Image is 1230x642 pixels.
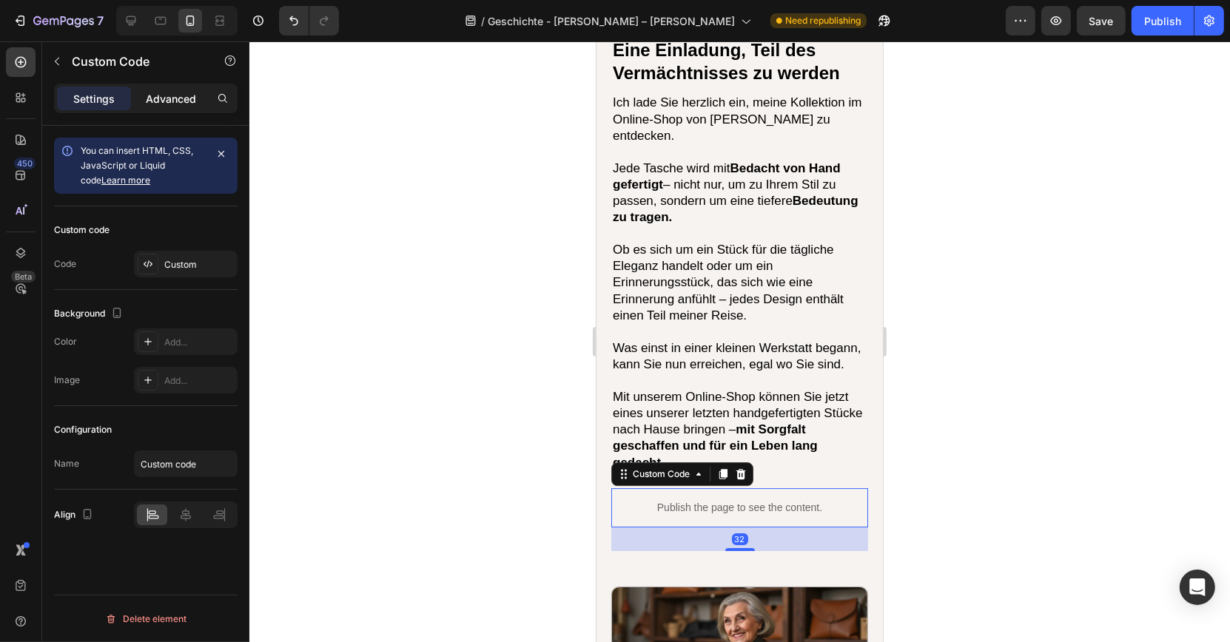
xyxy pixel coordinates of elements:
[596,41,883,642] iframe: Design area
[54,505,96,525] div: Align
[488,13,735,29] span: Geschichte - [PERSON_NAME] – [PERSON_NAME]
[54,223,110,237] div: Custom code
[1144,13,1181,29] div: Publish
[1180,570,1215,605] div: Open Intercom Messenger
[105,610,186,628] div: Delete element
[1132,6,1194,36] button: Publish
[54,335,77,348] div: Color
[164,258,234,271] div: Custom
[54,374,80,387] div: Image
[54,423,112,436] div: Configuration
[14,158,36,169] div: 450
[72,53,198,70] p: Custom Code
[11,271,36,283] div: Beta
[164,374,234,388] div: Add...
[81,145,193,186] span: You can insert HTML, CSS, JavaScript or Liquid code
[97,12,104,30] p: 7
[1089,15,1114,27] span: Save
[73,91,115,107] p: Settings
[54,607,238,631] button: Delete element
[54,457,79,470] div: Name
[101,175,150,186] a: Learn more
[54,304,126,324] div: Background
[481,13,485,29] span: /
[6,6,110,36] button: 7
[785,14,861,27] span: Need republishing
[1077,6,1126,36] button: Save
[164,336,234,349] div: Add...
[146,91,196,107] p: Advanced
[54,257,76,271] div: Code
[279,6,339,36] div: Undo/Redo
